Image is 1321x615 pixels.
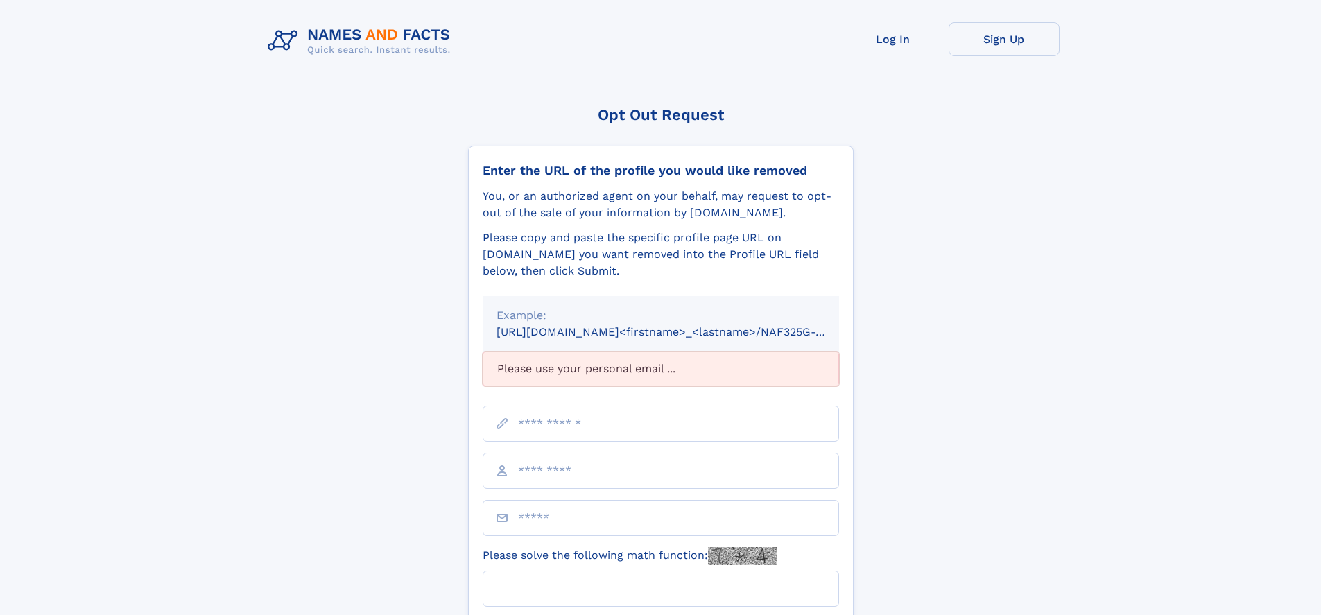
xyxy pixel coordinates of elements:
a: Log In [838,22,949,56]
div: Please copy and paste the specific profile page URL on [DOMAIN_NAME] you want removed into the Pr... [483,229,839,279]
div: Example: [497,307,825,324]
div: Please use your personal email ... [483,352,839,386]
label: Please solve the following math function: [483,547,777,565]
div: Enter the URL of the profile you would like removed [483,163,839,178]
div: You, or an authorized agent on your behalf, may request to opt-out of the sale of your informatio... [483,188,839,221]
a: Sign Up [949,22,1060,56]
img: Logo Names and Facts [262,22,462,60]
small: [URL][DOMAIN_NAME]<firstname>_<lastname>/NAF325G-xxxxxxxx [497,325,865,338]
div: Opt Out Request [468,106,854,123]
